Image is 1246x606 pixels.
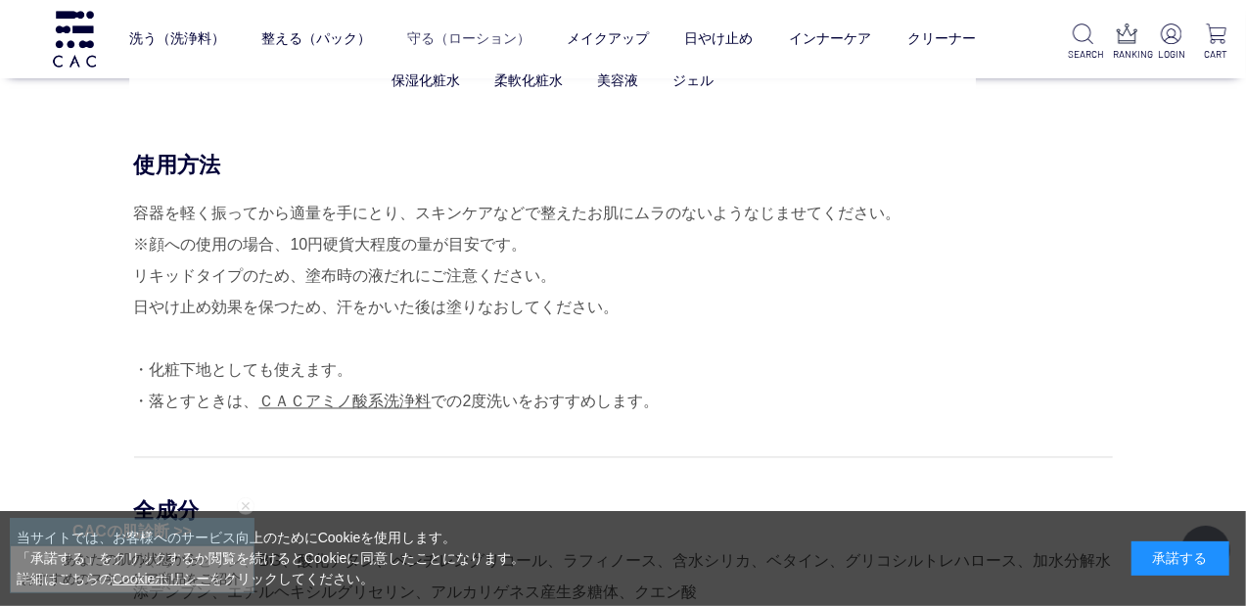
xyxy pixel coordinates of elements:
a: 美容液 [597,72,638,88]
img: logo [50,11,99,67]
a: 守る（ローション） [407,15,531,64]
a: CART [1202,23,1230,62]
p: CART [1202,47,1230,62]
a: 洗う（洗浄料） [129,15,225,64]
a: ジェル [672,72,714,88]
a: インナーケア [790,15,872,64]
p: SEARCH [1069,47,1097,62]
a: 保湿化粧水 [392,72,460,88]
a: クリーナー [908,15,977,64]
p: RANKING [1113,47,1141,62]
a: SEARCH [1069,23,1097,62]
div: 承諾する [1131,541,1229,576]
a: 整える（パック） [261,15,371,64]
a: RANKING [1113,23,1141,62]
a: 柔軟化粧水 [494,72,563,88]
div: 使用方法 [134,151,1113,179]
p: LOGIN [1157,47,1185,62]
a: 日やけ止め [685,15,754,64]
a: ＣＡＣアミノ酸系洗浄料 [259,394,432,410]
div: 当サイトでは、お客様へのサービス向上のためにCookieを使用します。 「承諾する」をクリックするか閲覧を続けるとCookieに同意したことになります。 詳細はこちらの をクリックしてください。 [17,528,526,589]
a: メイクアップ [567,15,649,64]
div: 容器を軽く振ってから適量を手にとり、スキンケアなどで整えたお肌にムラのないようなじませてください。 ※顔への使用の場合、10円硬貨大程度の量が目安です。 リキッドタイプのため、塗布時の液だれにご... [134,199,1113,418]
div: 全成分 [134,497,1113,526]
a: LOGIN [1157,23,1185,62]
